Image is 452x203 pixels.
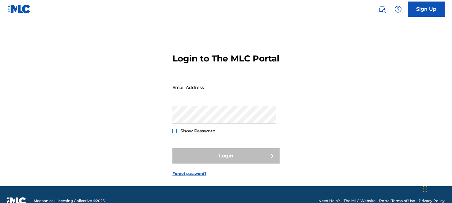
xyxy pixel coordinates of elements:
[172,53,279,64] h3: Login to The MLC Portal
[180,128,216,134] span: Show Password
[421,174,452,203] iframe: Chat Widget
[423,180,427,198] div: Drag
[392,3,404,15] div: Help
[376,3,388,15] a: Public Search
[408,2,445,17] a: Sign Up
[172,171,206,176] a: Forgot password?
[7,5,31,13] img: MLC Logo
[379,6,386,13] img: search
[394,6,402,13] img: help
